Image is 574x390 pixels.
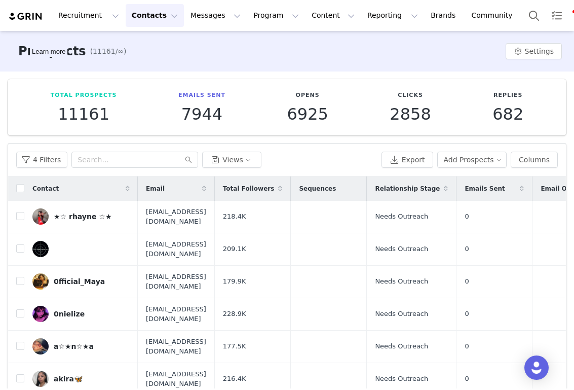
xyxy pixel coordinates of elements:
[146,304,206,324] span: [EMAIL_ADDRESS][DOMAIN_NAME]
[287,91,328,100] p: Opens
[146,239,206,259] span: [EMAIL_ADDRESS][DOMAIN_NAME]
[32,338,49,354] img: 4bf118a8-d6f7-477f-a739-32c8d6f70a86.jpg
[375,276,428,287] span: Needs Outreach
[54,212,111,221] div: ★☆ rhayne ☆★
[54,245,91,253] div: ⠀ ⠀ ⠀ ⠀ ⠀
[54,375,83,383] div: akira🦋
[305,4,361,27] button: Content
[54,310,85,318] div: 0nielize
[511,152,558,168] button: Columns
[390,105,431,123] p: 2858
[381,152,433,168] button: Export
[223,309,246,319] span: 228.9K
[375,184,440,193] span: Relationship Stage
[51,105,117,123] p: 11161
[16,152,67,168] button: 4 Filters
[437,152,507,168] button: Add Prospects
[32,273,130,290] a: 0fficial_Maya
[32,241,130,257] a: ⠀ ⠀ ⠀ ⠀ ⠀
[523,4,545,27] button: Search
[32,371,49,387] img: d30413bd-27f6-46b7-bd16-b9df986d0253.jpg
[146,207,206,227] span: [EMAIL_ADDRESS][DOMAIN_NAME]
[32,371,130,387] a: akira🦋
[223,184,275,193] span: Total Followers
[247,4,305,27] button: Program
[466,4,523,27] a: Community
[184,4,247,27] button: Messages
[32,306,130,322] a: 0nielize
[32,338,130,354] a: a☆★n☆★a
[54,277,105,286] div: 0fficial_Maya
[524,356,549,380] div: Open Intercom Messenger
[146,184,165,193] span: Email
[492,91,523,100] p: Replies
[465,244,469,254] span: 0
[52,4,125,27] button: Recruitment
[375,341,428,351] span: Needs Outreach
[126,4,184,27] button: Contacts
[465,309,469,319] span: 0
[71,152,198,168] input: Search...
[178,105,225,123] p: 7944
[465,374,469,384] span: 0
[425,4,465,27] a: Brands
[390,91,431,100] p: Clicks
[51,91,117,100] p: Total Prospects
[32,208,130,225] a: ★☆ rhayne ☆★
[146,272,206,292] span: [EMAIL_ADDRESS][DOMAIN_NAME]
[223,244,246,254] span: 209.1K
[146,337,206,357] span: [EMAIL_ADDRESS][DOMAIN_NAME]
[223,374,246,384] span: 216.4K
[465,184,505,193] span: Emails Sent
[54,342,94,350] div: a☆★n☆★a
[32,273,49,290] img: 480ef5d0-f6dd-409a-9941-f9fd0700b48b.jpg
[287,105,328,123] p: 6925
[492,105,523,123] p: 682
[8,12,44,21] img: grin logo
[375,309,428,319] span: Needs Outreach
[223,341,246,351] span: 177.5K
[546,4,568,27] a: Tasks
[32,306,49,322] img: 0d2ae0de-72e3-4a15-a0a3-018b8ad4add7.jpg
[32,184,59,193] span: Contact
[465,211,469,222] span: 0
[506,43,562,59] button: Settings
[185,156,192,163] i: icon: search
[223,211,246,222] span: 218.4K
[178,91,225,100] p: Emails Sent
[465,276,469,287] span: 0
[465,341,469,351] span: 0
[32,241,49,257] img: 84c694e8-1568-4bab-a1d0-f029bd00d3ab.jpg
[18,42,86,60] h3: Prospects
[90,46,127,57] span: (11161/∞)
[32,208,49,225] img: a516f623-20ce-463d-97f1-2b3ff067b43a.jpg
[30,47,67,57] div: Tooltip anchor
[375,374,428,384] span: Needs Outreach
[299,184,336,193] span: Sequences
[223,276,246,287] span: 179.9K
[361,4,424,27] button: Reporting
[375,244,428,254] span: Needs Outreach
[146,369,206,389] span: [EMAIL_ADDRESS][DOMAIN_NAME]
[202,152,261,168] button: Views
[375,211,428,222] span: Needs Outreach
